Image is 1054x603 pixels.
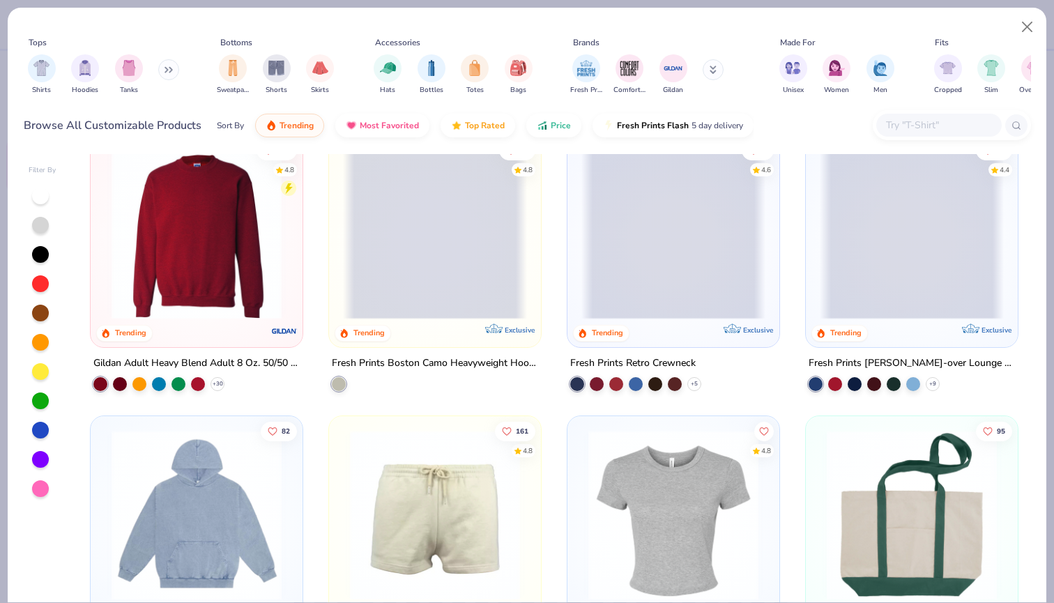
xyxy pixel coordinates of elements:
[934,54,962,96] div: filter for Cropped
[981,326,1011,335] span: Exclusive
[29,36,47,49] div: Tops
[261,421,298,441] button: Like
[603,120,614,131] img: flash.gif
[866,54,894,96] div: filter for Men
[466,85,484,96] span: Totes
[71,54,99,96] div: filter for Hoodies
[306,54,334,96] button: filter button
[115,54,143,96] div: filter for Tanks
[105,430,289,600] img: 87e880e6-b044-41f2-bd6d-2f16fa336d36
[380,85,395,96] span: Hats
[984,85,998,96] span: Slim
[940,60,956,76] img: Cropped Image
[761,165,771,175] div: 4.6
[829,60,845,76] img: Women Image
[526,114,581,137] button: Price
[72,85,98,96] span: Hoodies
[984,60,999,76] img: Slim Image
[380,60,396,76] img: Hats Image
[282,427,291,434] span: 82
[593,114,754,137] button: Fresh Prints Flash5 day delivery
[809,355,1015,372] div: Fresh Prints [PERSON_NAME]-over Lounge Shorts
[120,85,138,96] span: Tanks
[754,421,774,441] button: Like
[217,119,244,132] div: Sort By
[976,140,1012,160] button: Like
[934,85,962,96] span: Cropped
[663,58,684,79] img: Gildan Image
[424,60,439,76] img: Bottles Image
[121,60,137,76] img: Tanks Image
[617,120,689,131] span: Fresh Prints Flash
[866,54,894,96] button: filter button
[306,54,334,96] div: filter for Skirts
[663,85,683,96] span: Gildan
[270,317,298,345] img: Gildan logo
[266,85,287,96] span: Shorts
[28,54,56,96] div: filter for Shirts
[77,60,93,76] img: Hoodies Image
[374,54,402,96] button: filter button
[285,165,295,175] div: 4.8
[263,54,291,96] div: filter for Shorts
[28,54,56,96] button: filter button
[613,54,646,96] div: filter for Comfort Colors
[761,445,771,456] div: 4.8
[873,60,888,76] img: Men Image
[451,120,462,131] img: TopRated.gif
[935,36,949,49] div: Fits
[659,54,687,96] div: filter for Gildan
[619,58,640,79] img: Comfort Colors Image
[516,427,528,434] span: 161
[779,54,807,96] button: filter button
[613,85,646,96] span: Comfort Colors
[495,421,535,441] button: Like
[461,54,489,96] button: filter button
[225,60,240,76] img: Sweatpants Image
[1014,14,1041,40] button: Close
[71,54,99,96] button: filter button
[1019,85,1051,96] span: Oversized
[33,60,49,76] img: Shirts Image
[659,54,687,96] button: filter button
[783,85,804,96] span: Unisex
[573,36,599,49] div: Brands
[332,355,538,372] div: Fresh Prints Boston Camo Heavyweight Hoodie
[929,380,936,388] span: + 9
[312,60,328,76] img: Skirts Image
[32,85,51,96] span: Shirts
[268,60,284,76] img: Shorts Image
[255,114,324,137] button: Trending
[257,140,298,160] button: Like
[217,54,249,96] div: filter for Sweatpants
[505,326,535,335] span: Exclusive
[266,120,277,131] img: trending.gif
[873,85,887,96] span: Men
[467,60,482,76] img: Totes Image
[823,54,850,96] button: filter button
[217,54,249,96] button: filter button
[441,114,515,137] button: Top Rated
[220,36,252,49] div: Bottoms
[576,58,597,79] img: Fresh Prints Image
[311,85,329,96] span: Skirts
[213,380,223,388] span: + 30
[510,60,526,76] img: Bags Image
[785,60,801,76] img: Unisex Image
[360,120,419,131] span: Most Favorited
[763,146,767,153] span: 9
[374,54,402,96] div: filter for Hats
[527,149,711,319] img: c8ff052b-3bb3-4275-83ac-ecbad4516ae5
[977,54,1005,96] button: filter button
[977,54,1005,96] div: filter for Slim
[780,36,815,49] div: Made For
[527,430,711,600] img: 0b36415c-0ef8-46e2-923f-33ab1d72e329
[24,117,201,134] div: Browse All Customizable Products
[465,120,505,131] span: Top Rated
[1019,54,1051,96] div: filter for Oversized
[29,165,56,176] div: Filter By
[505,54,533,96] div: filter for Bags
[420,85,443,96] span: Bottles
[346,120,357,131] img: most_fav.gif
[765,430,949,600] img: 28425ec1-0436-412d-a053-7d6557a5cd09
